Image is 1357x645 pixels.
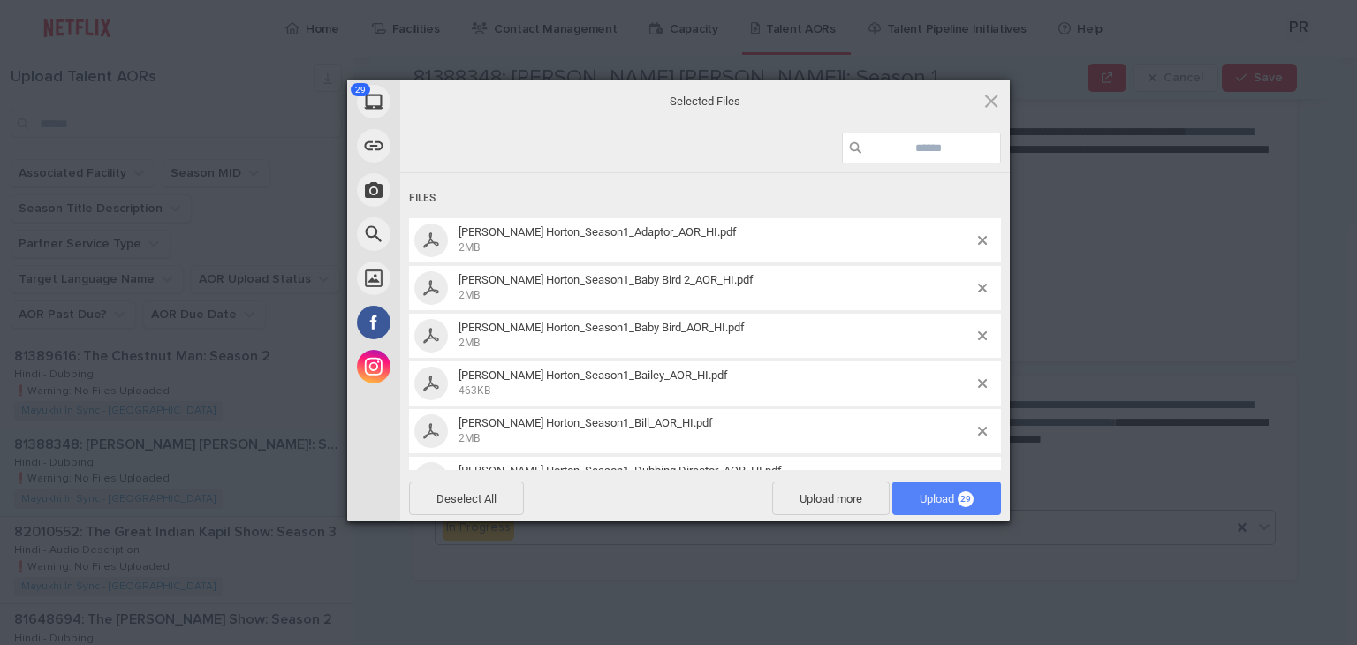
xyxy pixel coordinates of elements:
[892,482,1001,515] span: Upload
[347,212,559,256] div: Web Search
[459,273,754,286] span: [PERSON_NAME] Horton_Season1_Baby Bird 2_AOR_HI.pdf
[453,416,978,445] span: Dr Seuss's Horton_Season1_Bill_AOR_HI.pdf
[409,482,524,515] span: Deselect All
[347,256,559,300] div: Unsplash
[453,321,978,350] span: Dr Seuss's Horton_Season1_Baby Bird_AOR_HI.pdf
[347,345,559,389] div: Instagram
[459,432,480,444] span: 2MB
[528,94,882,110] span: Selected Files
[453,225,978,254] span: Dr Seuss's Horton_Season1_Adaptor_AOR_HI.pdf
[459,384,490,397] span: 463KB
[459,464,782,477] span: [PERSON_NAME] Horton_Season1_Dubbing Director_AOR_HI.pdf
[351,83,370,96] span: 29
[347,80,559,124] div: My Device
[459,225,737,239] span: [PERSON_NAME] Horton_Season1_Adaptor_AOR_HI.pdf
[453,368,978,398] span: Dr Seuss's Horton_Season1_Bailey_AOR_HI.pdf
[453,464,978,493] span: Dr Seuss's Horton_Season1_Dubbing Director_AOR_HI.pdf
[772,482,890,515] span: Upload more
[347,168,559,212] div: Take Photo
[459,289,480,301] span: 2MB
[459,321,745,334] span: [PERSON_NAME] Horton_Season1_Baby Bird_AOR_HI.pdf
[347,124,559,168] div: Link (URL)
[982,91,1001,110] span: Click here or hit ESC to close picker
[459,241,480,254] span: 2MB
[453,273,978,302] span: Dr Seuss's Horton_Season1_Baby Bird 2_AOR_HI.pdf
[409,182,1001,215] div: Files
[459,368,728,382] span: [PERSON_NAME] Horton_Season1_Bailey_AOR_HI.pdf
[347,300,559,345] div: Facebook
[459,416,713,429] span: [PERSON_NAME] Horton_Season1_Bill_AOR_HI.pdf
[459,337,480,349] span: 2MB
[958,491,974,507] span: 29
[920,492,974,505] span: Upload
